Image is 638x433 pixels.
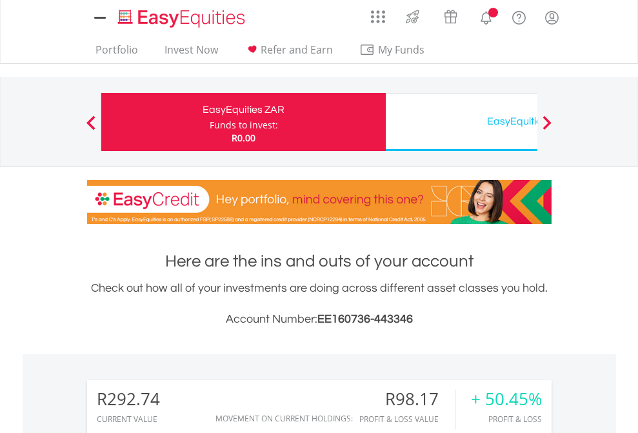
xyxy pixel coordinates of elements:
[432,3,470,27] a: Vouchers
[113,3,250,29] a: Home page
[371,10,385,24] img: grid-menu-icon.svg
[534,122,560,135] button: Next
[115,8,250,29] img: EasyEquities_Logo.png
[210,119,278,132] div: Funds to invest:
[471,390,542,408] div: + 50.45%
[503,3,535,29] a: FAQ's and Support
[232,132,255,144] span: R0.00
[87,250,552,273] h1: Here are the ins and outs of your account
[359,390,455,408] div: R98.17
[87,279,552,328] div: Check out how all of your investments are doing across different asset classes you hold.
[471,415,542,423] div: Profit & Loss
[363,3,394,24] a: AppsGrid
[261,43,333,57] span: Refer and Earn
[359,415,455,423] div: Profit & Loss Value
[97,415,160,423] div: CURRENT VALUE
[359,41,444,58] span: My Funds
[402,6,423,27] img: thrive-v2.svg
[159,43,223,63] a: Invest Now
[215,414,353,423] div: Movement on Current Holdings:
[90,43,143,63] a: Portfolio
[470,3,503,29] a: Notifications
[535,3,568,32] a: My Profile
[97,390,160,408] div: R292.74
[87,310,552,328] h3: Account Number:
[239,43,338,63] a: Refer and Earn
[87,180,552,224] img: EasyCredit Promotion Banner
[109,101,378,119] div: EasyEquities ZAR
[440,6,461,27] img: vouchers-v2.svg
[78,122,104,135] button: Previous
[317,313,413,325] span: EE160736-443346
